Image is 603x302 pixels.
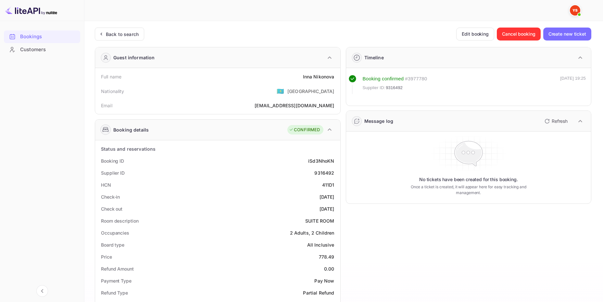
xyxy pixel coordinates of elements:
[101,241,124,248] div: Board type
[314,169,334,176] div: 9316492
[552,118,568,124] p: Refresh
[101,217,138,224] div: Room description
[322,181,334,188] div: 411D1
[456,28,494,41] button: Edit booking
[113,54,155,61] div: Guest information
[101,229,129,236] div: Occupancies
[20,46,77,53] div: Customers
[36,285,48,297] button: Collapse navigation
[560,75,586,94] div: [DATE] 19:25
[320,193,334,200] div: [DATE]
[106,31,139,38] div: Back to search
[308,157,334,164] div: iSd3NhoKN
[101,102,112,109] div: Email
[419,176,518,183] p: No tickets have been created for this booking.
[101,253,112,260] div: Price
[4,30,80,42] a: Bookings
[101,289,128,296] div: Refund Type
[4,43,80,56] div: Customers
[403,184,534,196] p: Once a ticket is created, it will appear here for easy tracking and management.
[289,127,320,133] div: CONFIRMED
[303,73,334,80] div: Inna Nikonova
[113,126,149,133] div: Booking details
[364,118,394,124] div: Message log
[320,205,334,212] div: [DATE]
[255,102,334,109] div: [EMAIL_ADDRESS][DOMAIN_NAME]
[101,265,134,272] div: Refund Amount
[497,28,541,41] button: Cancel booking
[4,43,80,55] a: Customers
[101,205,122,212] div: Check out
[386,85,403,91] span: 9316492
[101,157,124,164] div: Booking ID
[101,169,125,176] div: Supplier ID
[314,277,334,284] div: Pay Now
[101,73,121,80] div: Full name
[20,33,77,41] div: Bookings
[277,85,284,97] span: United States
[319,253,334,260] div: 778.49
[324,265,334,272] div: 0.00
[101,181,111,188] div: HCN
[303,289,334,296] div: Partial Refund
[305,217,334,224] div: SUITE ROOM
[543,28,591,41] button: Create new ticket
[405,75,427,83] div: # 3977780
[101,145,156,152] div: Status and reservations
[363,75,404,83] div: Booking confirmed
[570,5,580,16] img: Yandex Support
[101,277,132,284] div: Payment Type
[363,85,385,91] span: Supplier ID:
[364,54,384,61] div: Timeline
[290,229,334,236] div: 2 Adults, 2 Children
[541,116,570,126] button: Refresh
[101,193,120,200] div: Check-in
[101,88,124,95] div: Nationality
[287,88,334,95] div: [GEOGRAPHIC_DATA]
[5,5,57,16] img: LiteAPI logo
[307,241,334,248] div: All Inclusive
